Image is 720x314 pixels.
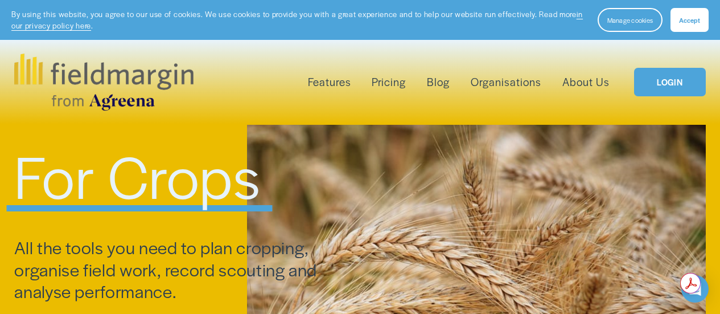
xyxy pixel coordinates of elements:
[14,54,193,111] img: fieldmargin.com
[308,74,351,90] span: Features
[14,235,320,303] span: All the tools you need to plan cropping, organise field work, record scouting and analyse perform...
[11,9,583,31] a: in our privacy policy here
[11,9,586,31] p: By using this website, you agree to our use of cookies. We use cookies to provide you with a grea...
[372,73,406,91] a: Pricing
[670,8,709,32] button: Accept
[308,73,351,91] a: folder dropdown
[562,73,610,91] a: About Us
[598,8,663,32] button: Manage cookies
[471,73,541,91] a: Organisations
[607,15,653,25] span: Manage cookies
[14,134,261,216] span: For Crops
[634,68,706,97] a: LOGIN
[679,15,700,25] span: Accept
[427,73,450,91] a: Blog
